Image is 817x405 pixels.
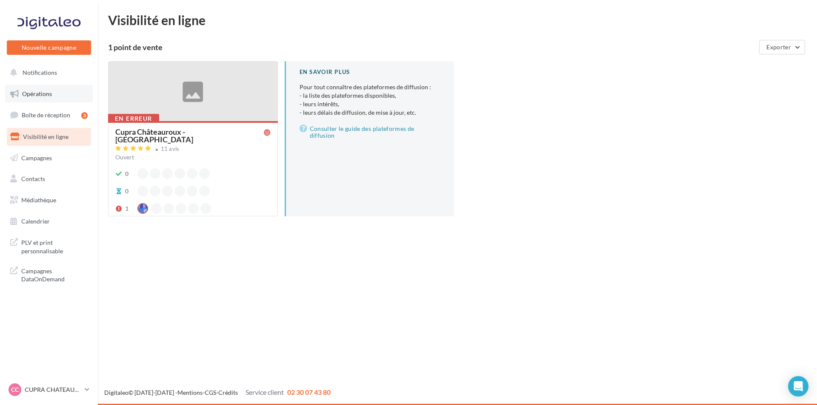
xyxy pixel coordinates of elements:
[287,388,331,396] span: 02 30 07 43 80
[108,14,807,26] div: Visibilité en ligne
[22,90,52,97] span: Opérations
[108,114,159,123] div: En erreur
[759,40,805,54] button: Exporter
[125,187,129,195] div: 0
[5,64,89,82] button: Notifications
[300,68,441,76] div: En savoir plus
[21,175,45,182] span: Contacts
[104,389,331,396] span: © [DATE]-[DATE] - - -
[104,389,129,396] a: Digitaleo
[21,154,52,161] span: Campagnes
[5,191,93,209] a: Médiathèque
[25,385,81,394] p: CUPRA CHATEAUROUX
[300,100,441,108] li: - leurs intérêts,
[5,170,93,188] a: Contacts
[115,153,134,161] span: Ouvert
[177,389,203,396] a: Mentions
[5,212,93,230] a: Calendrier
[11,385,19,394] span: CC
[205,389,216,396] a: CGS
[5,85,93,103] a: Opérations
[5,233,93,258] a: PLV et print personnalisable
[125,170,129,178] div: 0
[23,133,69,140] span: Visibilité en ligne
[7,40,91,55] button: Nouvelle campagne
[81,112,88,119] div: 3
[21,237,88,255] span: PLV et print personnalisable
[115,144,271,155] a: 11 avis
[21,196,56,204] span: Médiathèque
[788,376,808,397] div: Open Intercom Messenger
[246,388,284,396] span: Service client
[5,262,93,287] a: Campagnes DataOnDemand
[300,124,441,141] a: Consulter le guide des plateformes de diffusion
[125,204,129,213] div: 1
[22,111,70,119] span: Boîte de réception
[300,108,441,117] li: - leurs délais de diffusion, de mise à jour, etc.
[5,106,93,124] a: Boîte de réception3
[300,91,441,100] li: - la liste des plateformes disponibles,
[300,83,441,117] p: Pour tout connaître des plateformes de diffusion :
[23,69,57,76] span: Notifications
[5,128,93,146] a: Visibilité en ligne
[108,43,756,51] div: 1 point de vente
[115,128,264,143] div: Cupra Châteauroux - [GEOGRAPHIC_DATA]
[218,389,238,396] a: Crédits
[161,146,180,152] div: 11 avis
[766,43,791,51] span: Exporter
[5,149,93,167] a: Campagnes
[7,382,91,398] a: CC CUPRA CHATEAUROUX
[21,265,88,283] span: Campagnes DataOnDemand
[21,218,50,225] span: Calendrier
